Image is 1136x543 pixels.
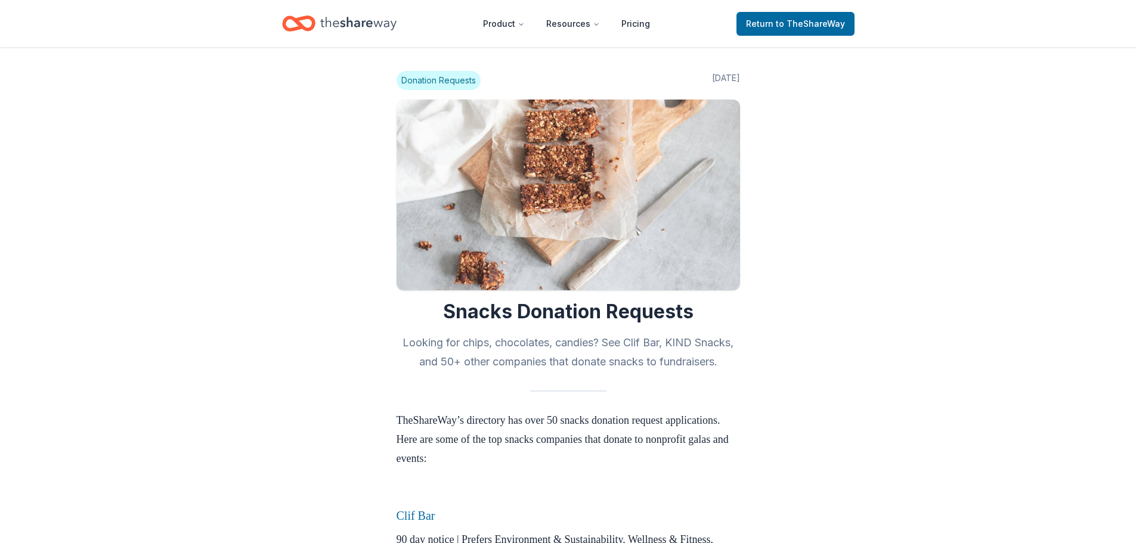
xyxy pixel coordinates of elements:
[397,71,481,90] span: Donation Requests
[776,18,845,29] span: to TheShareWay
[736,12,855,36] a: Returnto TheShareWay
[612,12,660,36] a: Pricing
[282,10,397,38] a: Home
[397,300,740,324] h1: Snacks Donation Requests
[746,17,845,31] span: Return
[473,12,534,36] button: Product
[397,509,435,522] a: Clif Bar
[537,12,609,36] button: Resources
[397,411,740,468] p: TheShareWay’s directory has over 50 snacks donation request applications. Here are some of the to...
[397,100,740,290] img: Image for Snacks Donation Requests
[712,71,740,90] span: [DATE]
[397,333,740,371] h2: Looking for chips, chocolates, candies? See Clif Bar, KIND Snacks, and 50+ other companies that d...
[473,10,660,38] nav: Main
